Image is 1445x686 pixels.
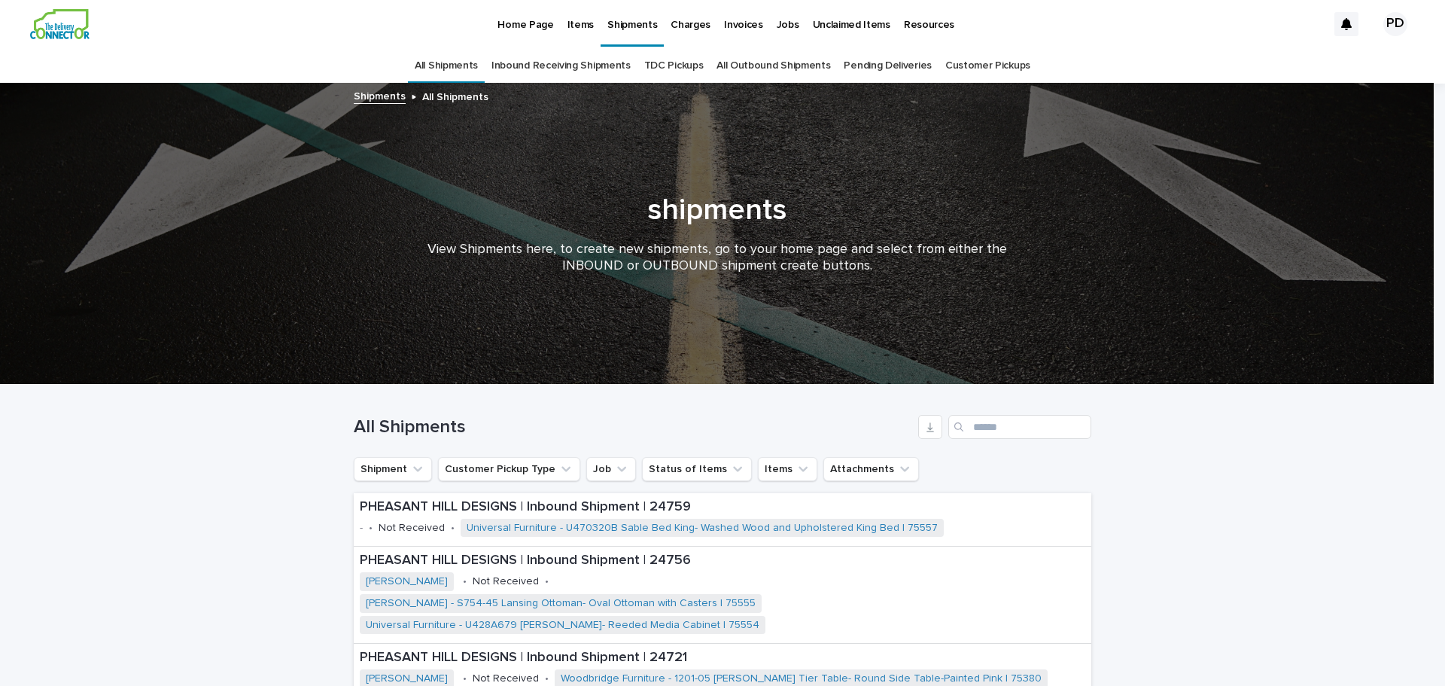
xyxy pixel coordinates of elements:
button: Customer Pickup Type [438,457,580,481]
p: • [463,672,467,685]
button: Job [586,457,636,481]
a: [PERSON_NAME] [366,672,448,685]
p: • [451,522,455,535]
a: Universal Furniture - U470320B Sable Bed King- Washed Wood and Upholstered King Bed | 75557 [467,522,938,535]
h1: shipments [348,192,1086,228]
a: PHEASANT HILL DESIGNS | Inbound Shipment | 24759-•Not Received•Universal Furniture - U470320B Sab... [354,493,1091,547]
a: Pending Deliveries [844,48,931,84]
a: [PERSON_NAME] - S754-45 Lansing Ottoman- Oval Ottoman with Casters | 75555 [366,597,756,610]
a: Universal Furniture - U428A679 [PERSON_NAME]- Reeded Media Cabinet | 75554 [366,619,759,632]
a: Shipments [354,87,406,104]
p: • [545,575,549,588]
input: Search [948,415,1091,439]
p: - [360,522,363,535]
a: PHEASANT HILL DESIGNS | Inbound Shipment | 24756[PERSON_NAME] •Not Received•[PERSON_NAME] - S754-... [354,547,1091,644]
img: aCWQmA6OSGG0Kwt8cj3c [30,9,90,39]
h1: All Shipments [354,416,912,438]
a: Inbound Receiving Shipments [491,48,631,84]
p: • [463,575,467,588]
p: Not Received [379,522,445,535]
p: View Shipments here, to create new shipments, go to your home page and select from either the INB... [416,242,1018,274]
a: Customer Pickups [945,48,1030,84]
a: Woodbridge Furniture - 1201-05 [PERSON_NAME] Tier Table- Round Side Table-Painted Pink | 75380 [561,672,1042,685]
p: PHEASANT HILL DESIGNS | Inbound Shipment | 24759 [360,499,1085,516]
p: Not Received [473,672,539,685]
p: PHEASANT HILL DESIGNS | Inbound Shipment | 24721 [360,650,1085,666]
a: All Outbound Shipments [716,48,830,84]
p: PHEASANT HILL DESIGNS | Inbound Shipment | 24756 [360,553,1085,569]
button: Items [758,457,817,481]
button: Shipment [354,457,432,481]
p: • [369,522,373,535]
p: • [545,672,549,685]
p: All Shipments [422,87,488,104]
a: TDC Pickups [644,48,704,84]
button: Attachments [823,457,919,481]
button: Status of Items [642,457,752,481]
a: All Shipments [415,48,478,84]
div: PD [1383,12,1407,36]
a: [PERSON_NAME] [366,575,448,588]
p: Not Received [473,575,539,588]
